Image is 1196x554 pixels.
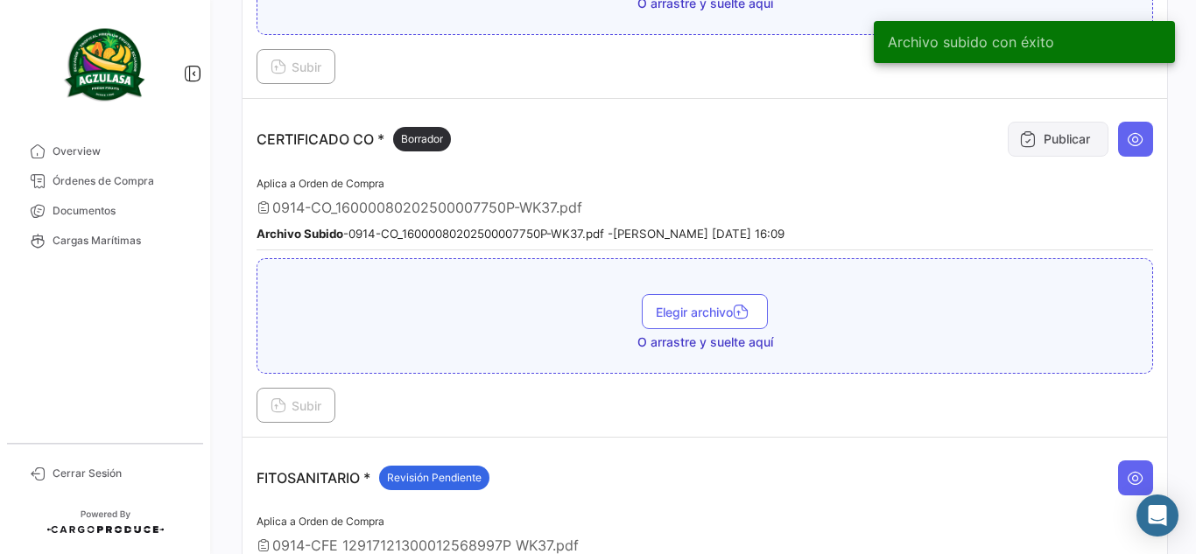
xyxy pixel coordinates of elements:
a: Órdenes de Compra [14,166,196,196]
span: Aplica a Orden de Compra [257,515,384,528]
button: Publicar [1008,122,1108,157]
span: Aplica a Orden de Compra [257,177,384,190]
button: Subir [257,49,335,84]
a: Cargas Marítimas [14,226,196,256]
span: Borrador [401,131,443,147]
span: Cerrar Sesión [53,466,189,481]
button: Elegir archivo [642,294,768,329]
span: O arrastre y suelte aquí [637,333,773,351]
small: - 0914-CO_16000080202500007750P-WK37.pdf - [PERSON_NAME] [DATE] 16:09 [257,227,784,241]
p: FITOSANITARIO * [257,466,489,490]
span: Cargas Marítimas [53,233,189,249]
span: 0914-CO_16000080202500007750P-WK37.pdf [272,199,582,216]
span: Órdenes de Compra [53,173,189,189]
div: Abrir Intercom Messenger [1136,494,1178,536]
p: CERTIFICADO CO * [257,127,451,151]
img: agzulasa-logo.png [61,21,149,109]
a: Overview [14,137,196,166]
span: Archivo subido con éxito [888,33,1054,51]
button: Subir [257,388,335,423]
b: Archivo Subido [257,227,343,241]
span: 0914-CFE 12917121300012568997P WK37.pdf [272,536,579,554]
a: Documentos [14,196,196,226]
span: Subir [271,60,321,74]
span: Elegir archivo [656,305,754,319]
span: Subir [271,398,321,413]
span: Revisión Pendiente [387,470,482,486]
span: Documentos [53,203,189,219]
span: Overview [53,144,189,159]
